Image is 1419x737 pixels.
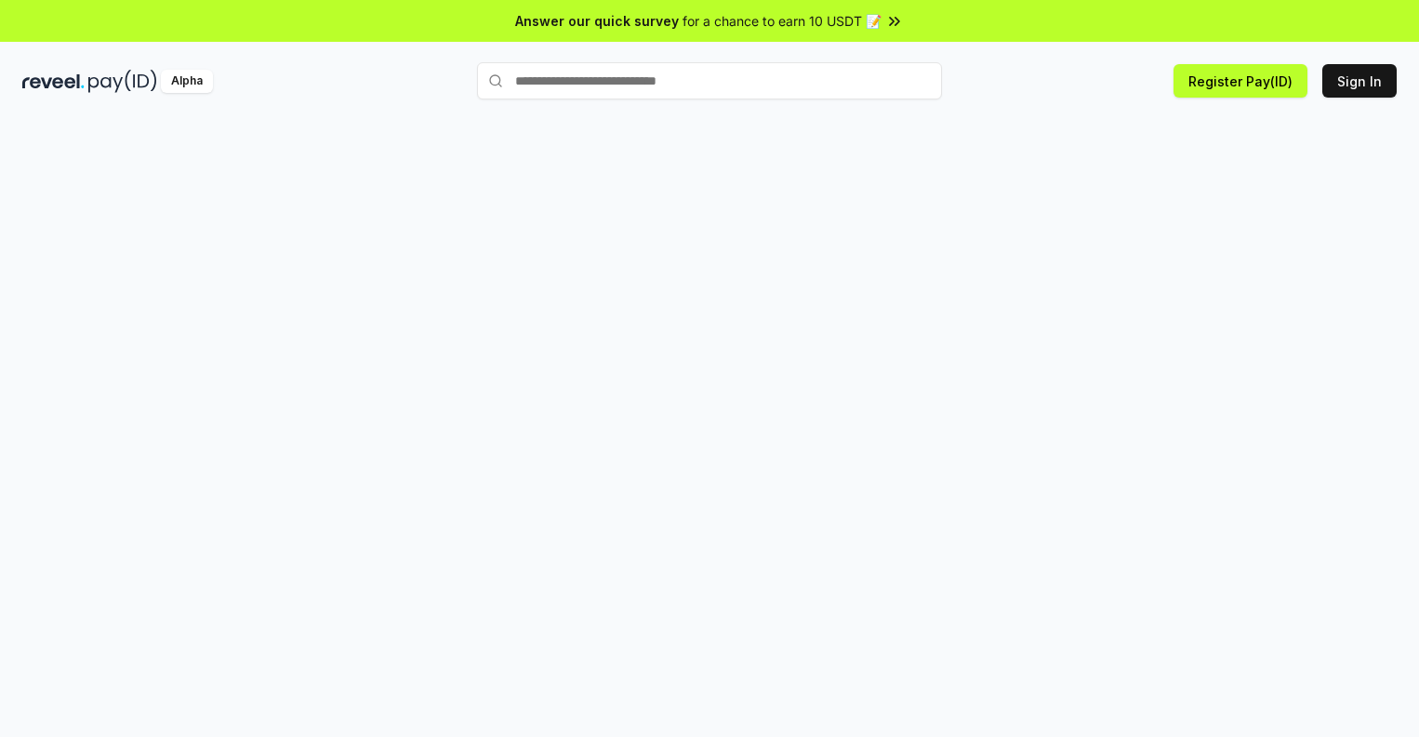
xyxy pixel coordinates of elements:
[161,70,213,93] div: Alpha
[683,11,882,31] span: for a chance to earn 10 USDT 📝
[1322,64,1397,98] button: Sign In
[22,70,85,93] img: reveel_dark
[88,70,157,93] img: pay_id
[1174,64,1307,98] button: Register Pay(ID)
[515,11,679,31] span: Answer our quick survey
